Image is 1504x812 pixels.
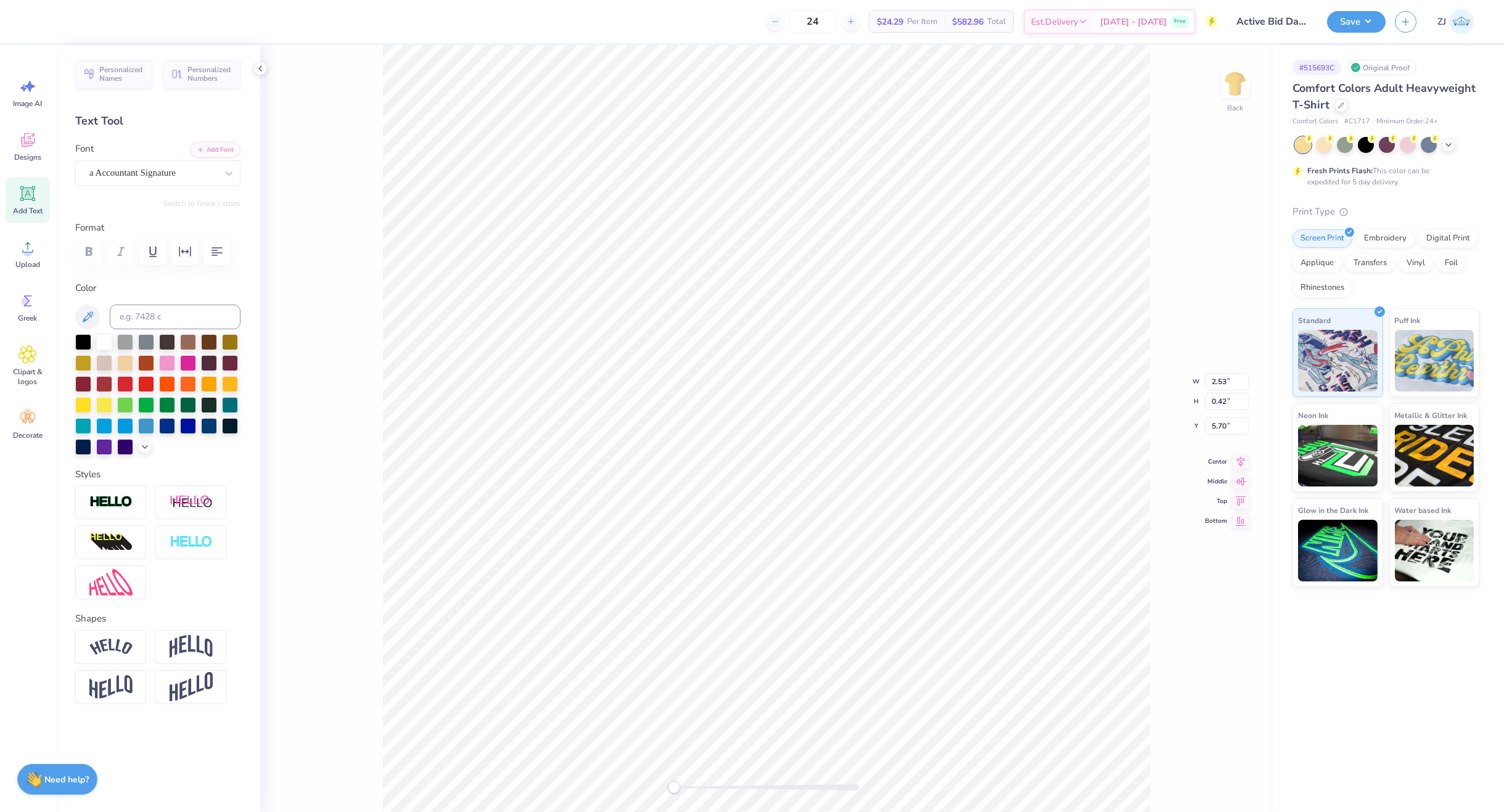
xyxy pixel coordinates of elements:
div: Applique [1292,254,1342,273]
span: $582.96 [952,15,984,28]
img: Back [1223,72,1247,96]
span: Per Item [907,15,937,28]
div: Print Type [1292,205,1479,219]
img: Zhor Junavee Antocan [1449,9,1474,34]
label: Format [75,221,240,235]
img: Stroke [89,495,133,509]
input: – – [789,10,837,33]
span: Bottom [1205,516,1227,526]
span: Glow in the Dark Ink [1298,504,1368,517]
img: Negative Space [170,535,213,549]
img: Arc [89,639,133,655]
div: Foil [1437,254,1466,273]
span: Upload [15,260,40,269]
span: Standard [1298,314,1331,327]
div: Embroidery [1356,229,1415,248]
div: Rhinestones [1292,279,1352,297]
label: Color [75,281,240,295]
span: Add Text [13,206,43,216]
span: Center [1205,457,1227,467]
img: Shadow [170,494,213,510]
button: Personalized Numbers [163,60,240,88]
span: # C1717 [1344,117,1370,127]
div: Transfers [1346,254,1395,273]
img: Flag [89,675,133,699]
span: Neon Ink [1298,409,1328,422]
div: Digital Print [1418,229,1478,248]
label: Styles [75,467,101,482]
span: Personalized Numbers [187,65,233,83]
span: Image AI [14,99,43,109]
img: Arch [170,635,213,658]
span: $24.29 [877,15,903,28]
button: Personalized Names [75,60,152,88]
span: Designs [14,152,41,162]
img: Neon Ink [1298,425,1378,486]
button: Switch to Greek Letters [163,199,240,208]
span: Comfort Colors [1292,117,1338,127]
span: Greek [18,313,38,323]
button: Add Font [190,142,240,158]
img: Puff Ink [1395,330,1474,392]
span: Comfort Colors Adult Heavyweight T-Shirt [1292,81,1476,112]
img: 3D Illusion [89,533,133,552]
span: Free [1174,17,1186,26]
span: Middle [1205,477,1227,486]
a: ZJ [1432,9,1479,34]
span: Personalized Names [99,65,145,83]
div: Screen Print [1292,229,1352,248]
strong: Need help? [45,774,89,785]
label: Shapes [75,612,106,626]
div: Text Tool [75,113,240,129]
span: Top [1205,496,1227,506]
label: Font [75,142,94,156]
div: Back [1227,102,1243,113]
span: Minimum Order: 24 + [1376,117,1438,127]
img: Metallic & Glitter Ink [1395,425,1474,486]
span: Est. Delivery [1031,15,1078,28]
img: Standard [1298,330,1378,392]
div: Vinyl [1399,254,1433,273]
div: Original Proof [1347,60,1416,75]
img: Free Distort [89,569,133,596]
strong: Fresh Prints Flash: [1307,166,1373,176]
span: ZJ [1437,15,1446,29]
span: Puff Ink [1395,314,1421,327]
img: Rise [170,672,213,702]
div: This color can be expedited for 5 day delivery. [1307,165,1459,187]
span: Metallic & Glitter Ink [1395,409,1468,422]
div: Accessibility label [668,781,680,794]
img: Water based Ink [1395,520,1474,581]
input: Untitled Design [1227,9,1318,34]
button: Save [1327,11,1386,33]
span: Water based Ink [1395,504,1452,517]
img: Glow in the Dark Ink [1298,520,1378,581]
span: Decorate [13,430,43,440]
span: Total [987,15,1006,28]
div: # 515693C [1292,60,1341,75]
span: Clipart & logos [7,367,48,387]
span: [DATE] - [DATE] [1100,15,1167,28]
input: e.g. 7428 c [110,305,240,329]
